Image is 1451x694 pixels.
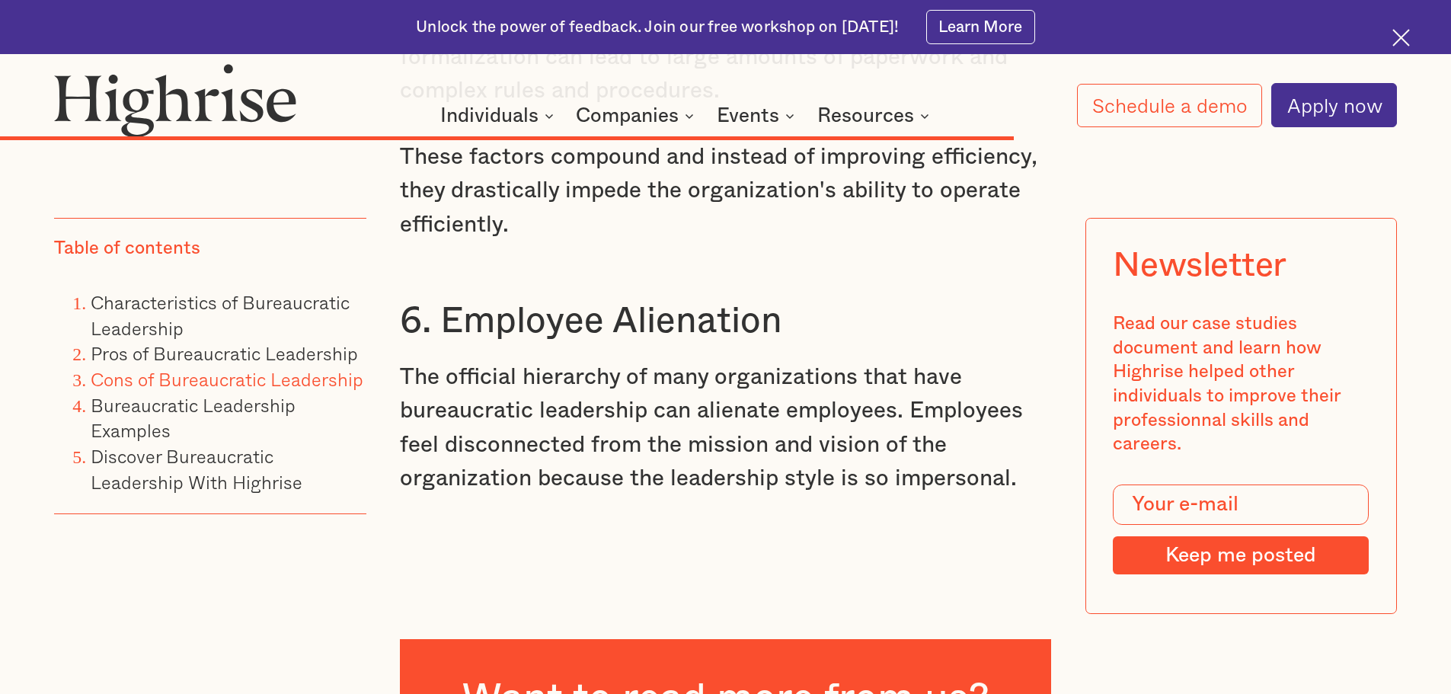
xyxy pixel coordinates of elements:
a: Schedule a demo [1077,84,1263,127]
a: Apply now [1271,83,1397,127]
a: Learn More [926,10,1035,44]
a: Bureaucratic Leadership Examples [91,391,296,445]
div: Resources [817,107,934,125]
div: Table of contents [54,237,200,261]
div: Read our case studies document and learn how Highrise helped other individuals to improve their p... [1113,312,1369,457]
img: Cross icon [1392,29,1410,46]
form: Modal Form [1113,485,1369,574]
div: Resources [817,107,914,125]
input: Your e-mail [1113,485,1369,526]
p: ‍ [400,528,1052,562]
div: Companies [576,107,679,125]
div: Individuals [440,107,539,125]
div: Events [717,107,779,125]
a: Characteristics of Bureaucratic Leadership [91,288,350,342]
input: Keep me posted [1113,536,1369,574]
p: The official hierarchy of many organizations that have bureaucratic leadership can alienate emplo... [400,360,1052,497]
img: Highrise logo [54,63,296,136]
div: Newsletter [1113,245,1286,285]
div: Events [717,107,799,125]
div: Individuals [440,107,558,125]
div: Companies [576,107,698,125]
p: These factors compound and instead of improving efficiency, they drastically impede the organizat... [400,140,1052,242]
a: Pros of Bureaucratic Leadership [91,339,358,367]
div: Unlock the power of feedback. Join our free workshop on [DATE]! [416,17,899,38]
a: Discover Bureaucratic Leadership With Highrise [91,442,302,496]
a: Cons of Bureaucratic Leadership [91,365,363,393]
h3: 6. Employee Alienation [400,299,1052,344]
